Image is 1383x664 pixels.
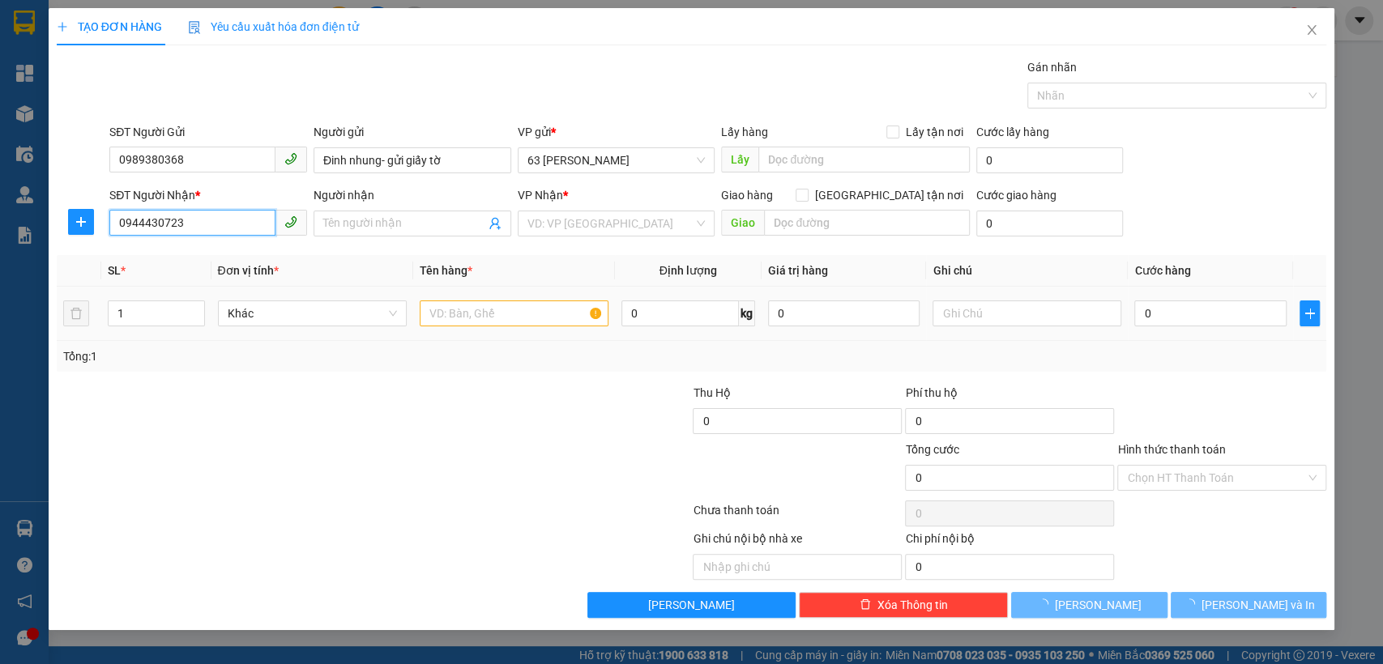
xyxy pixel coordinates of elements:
input: Cước giao hàng [976,211,1123,236]
button: deleteXóa Thông tin [799,592,1008,618]
input: 0 [768,300,920,326]
span: Định lượng [659,264,717,277]
button: delete [63,300,89,326]
input: Dọc đường [758,147,970,172]
span: close [1305,23,1318,36]
span: Đơn vị tính [218,264,279,277]
button: plus [68,209,94,235]
label: Hình thức thanh toán [1117,443,1225,456]
span: user-add [489,217,502,230]
label: Cước lấy hàng [976,126,1049,138]
span: [PERSON_NAME] và In [1202,596,1315,614]
label: Gán nhãn [1027,61,1077,74]
span: VP Nhận [518,189,563,202]
button: plus [1300,300,1320,326]
div: Ghi chú nội bộ nhà xe [693,530,902,554]
button: [PERSON_NAME] [587,592,796,618]
span: phone [284,215,297,228]
span: loading [1037,598,1055,610]
span: delete [860,598,871,611]
span: [PERSON_NAME] [1055,596,1142,614]
div: Tổng: 1 [63,347,535,365]
strong: CÔNG TY TNHH DỊCH VỤ DU LỊCH THỜI ĐẠI [15,13,146,66]
span: [PERSON_NAME] [648,596,735,614]
span: 63TQT1508250278 [152,109,275,126]
span: [GEOGRAPHIC_DATA] tận nơi [809,186,970,204]
span: Lấy hàng [721,126,768,138]
span: Xóa Thông tin [877,596,948,614]
span: Giao [721,210,764,236]
span: 63 Trần Quang Tặng [527,148,706,172]
label: Cước giao hàng [976,189,1056,202]
span: plus [57,21,68,32]
button: Close [1289,8,1334,53]
span: kg [739,300,755,326]
input: VD: Bàn, Ghế [420,300,608,326]
div: VP gửi [518,123,715,141]
span: Thu Hộ [693,386,730,399]
input: Nhập ghi chú [693,554,902,580]
span: Tên hàng [420,264,472,277]
div: Người nhận [314,186,511,204]
button: [PERSON_NAME] và In [1171,592,1326,618]
span: phone [284,152,297,165]
div: Phí thu hộ [905,384,1114,408]
span: Cước hàng [1134,264,1190,277]
div: SĐT Người Gửi [109,123,307,141]
span: Giao hàng [721,189,773,202]
span: Yêu cầu xuất hóa đơn điện tử [188,20,359,33]
div: Chưa thanh toán [692,501,904,530]
button: [PERSON_NAME] [1011,592,1167,618]
div: SĐT Người Nhận [109,186,307,204]
th: Ghi chú [926,255,1128,287]
span: plus [69,215,93,228]
img: logo [6,57,9,140]
span: loading [1184,598,1202,610]
span: TẠO ĐƠN HÀNG [57,20,162,33]
input: Dọc đường [764,210,970,236]
span: Giá trị hàng [768,264,828,277]
div: Người gửi [314,123,511,141]
div: Chi phí nội bộ [905,530,1114,554]
span: SL [108,264,121,277]
span: Chuyển phát nhanh: [GEOGRAPHIC_DATA] - [GEOGRAPHIC_DATA] [11,70,151,127]
span: Tổng cước [905,443,958,456]
input: Ghi Chú [933,300,1121,326]
span: Lấy [721,147,758,172]
input: Cước lấy hàng [976,147,1123,173]
span: Lấy tận nơi [899,123,970,141]
img: icon [188,21,201,34]
span: Khác [228,301,397,326]
span: plus [1300,307,1319,320]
